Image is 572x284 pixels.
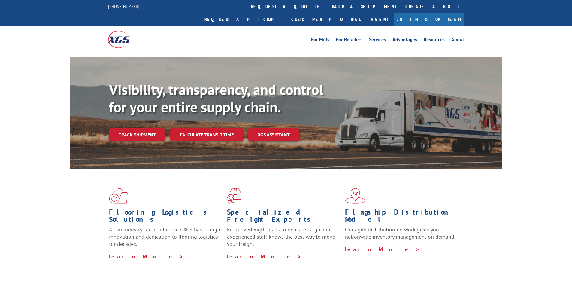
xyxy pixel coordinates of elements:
a: Advantages [392,37,417,44]
a: Learn More > [345,246,420,253]
span: As an industry carrier of choice, XGS has brought innovation and dedication to flooring logistics... [109,226,222,247]
img: xgs-icon-flagship-distribution-model-red [345,188,366,204]
img: xgs-icon-total-supply-chain-intelligence-red [109,188,128,204]
a: Resources [424,37,445,44]
p: From overlength loads to delicate cargo, our experienced staff knows the best way to move your fr... [227,226,340,253]
img: xgs-icon-focused-on-flooring-red [227,188,241,204]
a: For Retailers [336,37,362,44]
h1: Flagship Distribution Model [345,209,459,226]
h1: Specialized Freight Experts [227,209,340,226]
a: For Mills [311,37,329,44]
a: Learn More > [109,253,184,260]
a: About [451,37,464,44]
a: Track shipment [109,128,165,141]
a: Learn More > [227,253,302,260]
h1: Flooring Logistics Solutions [109,209,222,226]
span: Our agile distribution network gives you nationwide inventory management on demand. [345,226,455,240]
a: Join Our Team [394,13,464,26]
a: Services [369,37,386,44]
a: Calculate transit time [170,128,243,141]
a: XGS ASSISTANT [248,128,299,141]
a: Customer Portal [287,13,365,26]
a: Agent [365,13,394,26]
a: [PHONE_NUMBER] [108,3,139,9]
b: Visibility, transparency, and control for your entire supply chain. [109,80,323,116]
a: Request a pickup [200,13,287,26]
